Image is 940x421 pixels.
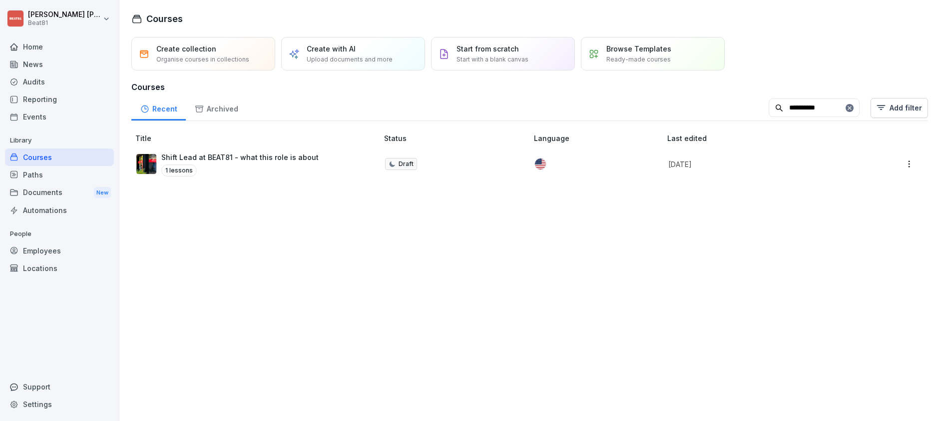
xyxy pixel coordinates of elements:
p: [PERSON_NAME] [PERSON_NAME] [28,10,101,19]
a: Settings [5,395,114,413]
a: DocumentsNew [5,183,114,202]
div: Documents [5,183,114,202]
p: Create collection [156,43,216,54]
img: us.svg [535,158,546,169]
p: Library [5,132,114,148]
p: Last edited [667,133,862,143]
img: tmi8yio0vtf3hr8036ahoogz.png [136,154,156,174]
a: News [5,55,114,73]
p: Draft [399,159,414,168]
a: Paths [5,166,114,183]
a: Locations [5,259,114,277]
a: Audits [5,73,114,90]
div: New [94,187,111,198]
p: 1 lessons [161,164,197,176]
p: Upload documents and more [307,55,393,64]
button: Add filter [871,98,928,118]
div: Support [5,378,114,395]
h3: Courses [131,81,928,93]
p: Organise courses in collections [156,55,249,64]
p: Start from scratch [457,43,519,54]
a: Employees [5,242,114,259]
p: Status [384,133,530,143]
p: Title [135,133,380,143]
a: Home [5,38,114,55]
p: Start with a blank canvas [457,55,528,64]
p: Shift Lead at BEAT81 - what this role is about [161,152,319,162]
a: Recent [131,95,186,120]
a: Events [5,108,114,125]
p: Ready-made courses [606,55,671,64]
p: Language [534,133,663,143]
p: Browse Templates [606,43,671,54]
p: Create with AI [307,43,356,54]
p: Beat81 [28,19,101,26]
a: Automations [5,201,114,219]
a: Archived [186,95,247,120]
a: Courses [5,148,114,166]
a: Reporting [5,90,114,108]
p: [DATE] [668,159,850,169]
h1: Courses [146,12,183,25]
p: People [5,226,114,242]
